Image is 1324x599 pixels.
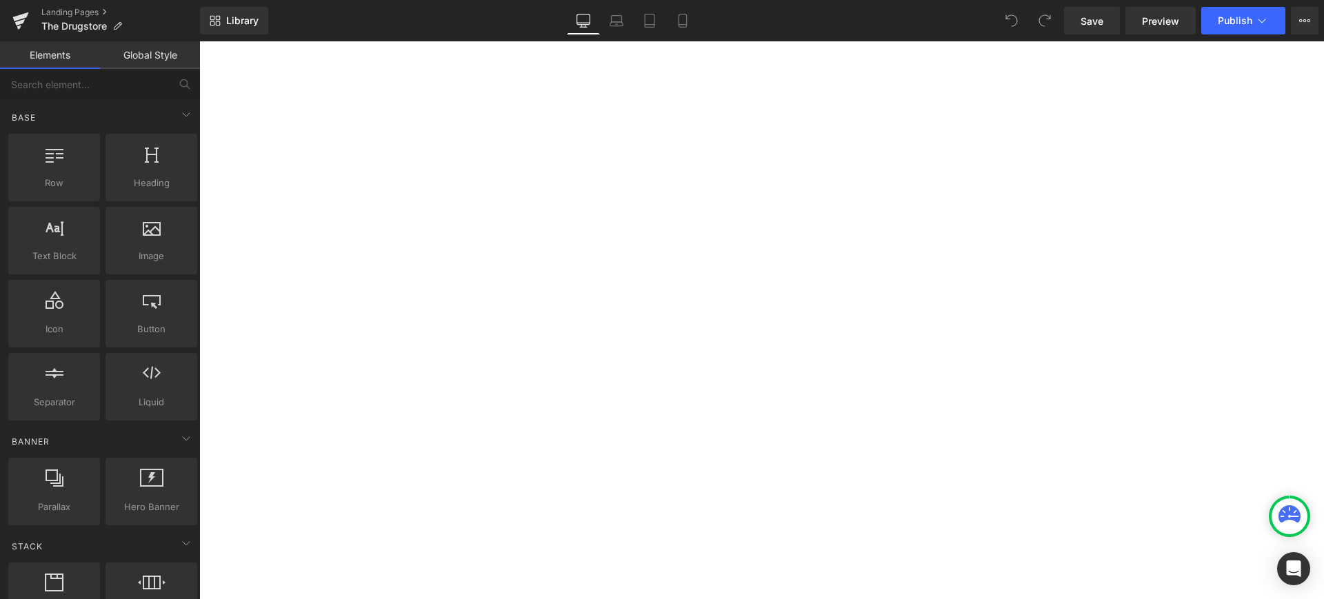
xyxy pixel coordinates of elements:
span: Row [12,176,96,190]
button: More [1291,7,1318,34]
a: Preview [1125,7,1196,34]
span: Hero Banner [110,500,193,514]
span: Publish [1218,15,1252,26]
span: Liquid [110,395,193,409]
button: Publish [1201,7,1285,34]
span: Save [1081,14,1103,28]
a: Landing Pages [41,7,200,18]
span: Library [226,14,259,27]
a: Global Style [100,41,200,69]
a: New Library [200,7,268,34]
a: Tablet [633,7,666,34]
button: Redo [1031,7,1059,34]
span: Heading [110,176,193,190]
span: The Drugstore [41,21,107,32]
span: Icon [12,322,96,336]
a: Desktop [567,7,600,34]
span: Image [110,249,193,263]
span: Text Block [12,249,96,263]
button: Undo [998,7,1025,34]
span: Preview [1142,14,1179,28]
span: Separator [12,395,96,409]
a: Mobile [666,7,699,34]
span: Button [110,322,193,336]
span: Banner [10,435,51,448]
div: Open Intercom Messenger [1277,552,1310,585]
span: Parallax [12,500,96,514]
span: Base [10,111,37,124]
a: Laptop [600,7,633,34]
span: Stack [10,540,44,553]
